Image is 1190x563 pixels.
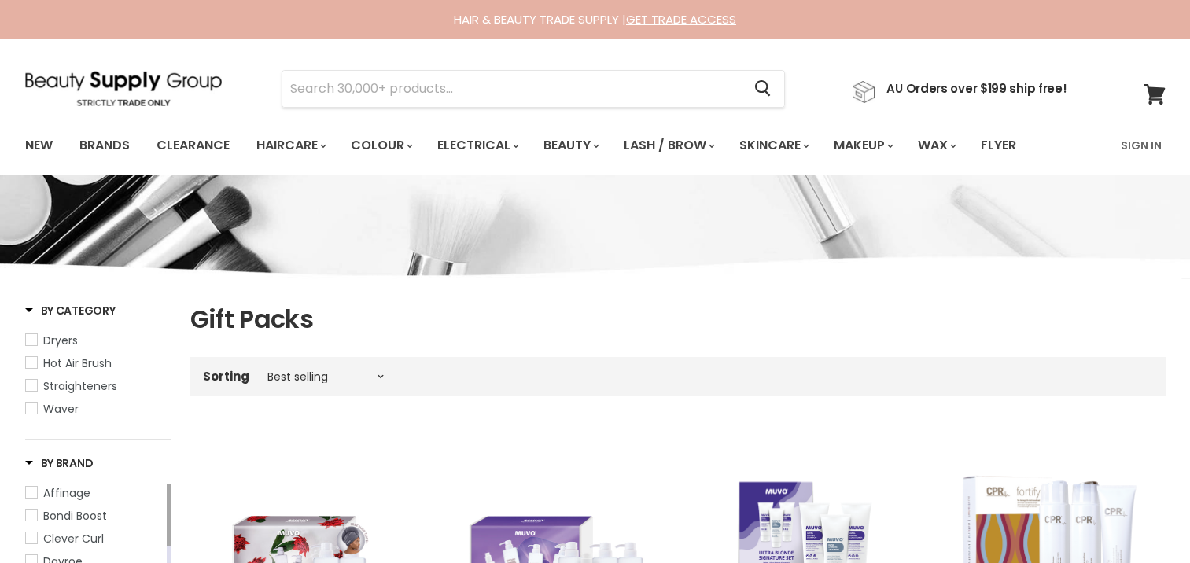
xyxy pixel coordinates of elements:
[339,129,422,162] a: Colour
[13,123,1070,168] ul: Main menu
[282,71,742,107] input: Search
[25,507,164,524] a: Bondi Boost
[969,129,1028,162] a: Flyer
[43,401,79,417] span: Waver
[822,129,903,162] a: Makeup
[1111,489,1174,547] iframe: Gorgias live chat messenger
[612,129,724,162] a: Lash / Brow
[43,355,112,371] span: Hot Air Brush
[68,129,142,162] a: Brands
[43,485,90,501] span: Affinage
[532,129,609,162] a: Beauty
[25,355,171,372] a: Hot Air Brush
[245,129,336,162] a: Haircare
[25,377,171,395] a: Straighteners
[43,531,104,546] span: Clever Curl
[6,123,1185,168] nav: Main
[25,303,116,318] h3: By Category
[728,129,819,162] a: Skincare
[742,71,784,107] button: Search
[6,12,1185,28] div: HAIR & BEAUTY TRADE SUPPLY |
[25,400,171,418] a: Waver
[1111,129,1171,162] a: Sign In
[25,455,94,471] h3: By Brand
[25,530,164,547] a: Clever Curl
[190,303,1166,336] h1: Gift Packs
[145,129,241,162] a: Clearance
[43,378,117,394] span: Straighteners
[203,370,249,383] label: Sorting
[906,129,966,162] a: Wax
[43,333,78,348] span: Dryers
[426,129,529,162] a: Electrical
[25,332,171,349] a: Dryers
[282,70,785,108] form: Product
[43,508,107,524] span: Bondi Boost
[626,11,736,28] a: GET TRADE ACCESS
[13,129,64,162] a: New
[25,484,164,502] a: Affinage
